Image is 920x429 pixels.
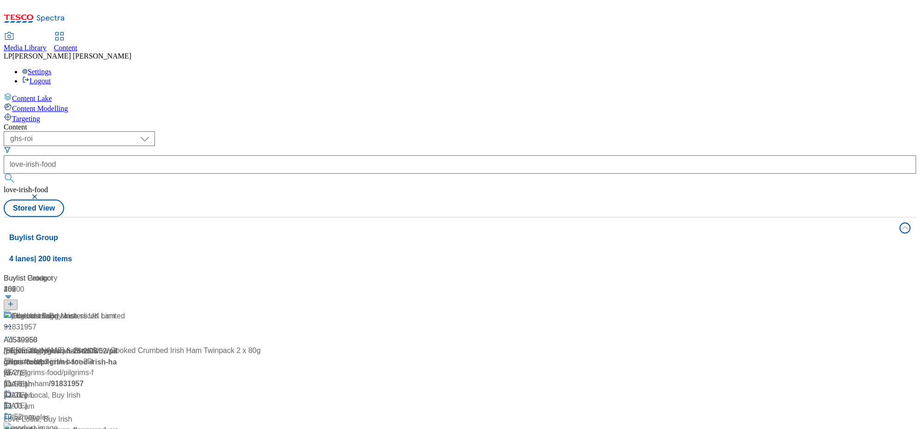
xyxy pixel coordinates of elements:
[4,33,47,52] a: Media Library
[4,358,117,377] span: / pilgrims-food-irish-ham
[4,284,161,295] div: 405
[4,146,11,153] svg: Search Filters
[12,311,125,322] div: Pilgrim's Food Masters UK Limited
[4,401,161,412] div: 11:00 am
[12,412,50,423] div: Irish apples
[12,94,52,102] span: Content Lake
[54,33,77,52] a: Content
[12,52,131,60] span: [PERSON_NAME] [PERSON_NAME]
[12,105,68,112] span: Content Modelling
[4,335,37,346] div: Ad539950
[4,347,117,366] span: / pilgrims-food
[4,217,916,269] button: Buylist Group4 lanes| 200 items
[4,103,916,113] a: Content Modelling
[22,77,51,85] a: Logout
[4,155,916,174] input: Search
[9,255,72,263] span: 4 lanes | 200 items
[12,115,40,123] span: Targeting
[4,390,161,401] div: [DATE]
[9,232,894,243] h4: Buylist Group
[4,52,12,60] span: LP
[4,347,107,355] span: / pilgrims-food-irish-ham-25tw52
[4,44,47,52] span: Media Library
[4,113,916,123] a: Targeting
[4,93,916,103] a: Content Lake
[4,186,48,194] span: love-irish-food
[4,123,916,131] div: Content
[22,68,52,76] a: Settings
[54,44,77,52] span: Content
[4,200,64,217] button: Stored View
[4,273,161,284] div: Buylist Category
